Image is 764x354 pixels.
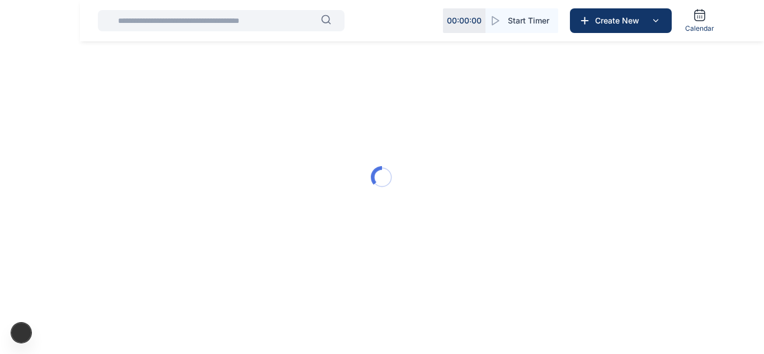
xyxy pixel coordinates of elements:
a: Calendar [681,4,719,37]
button: Start Timer [485,8,558,33]
button: Create New [570,8,672,33]
span: Create New [591,15,649,26]
span: Calendar [685,24,714,33]
span: Start Timer [508,15,549,26]
p: 00 : 00 : 00 [447,15,482,26]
